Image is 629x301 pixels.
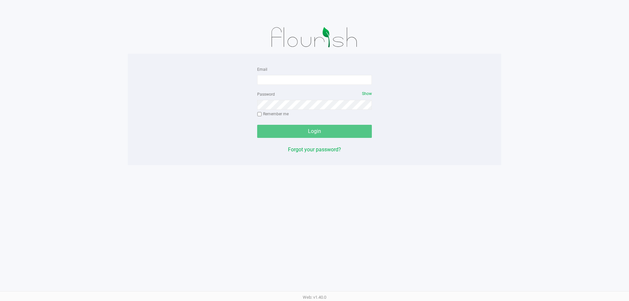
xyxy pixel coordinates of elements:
span: Web: v1.40.0 [303,295,326,300]
label: Remember me [257,111,289,117]
label: Email [257,66,267,72]
button: Forgot your password? [288,146,341,154]
input: Remember me [257,112,262,117]
span: Show [362,91,372,96]
label: Password [257,91,275,97]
